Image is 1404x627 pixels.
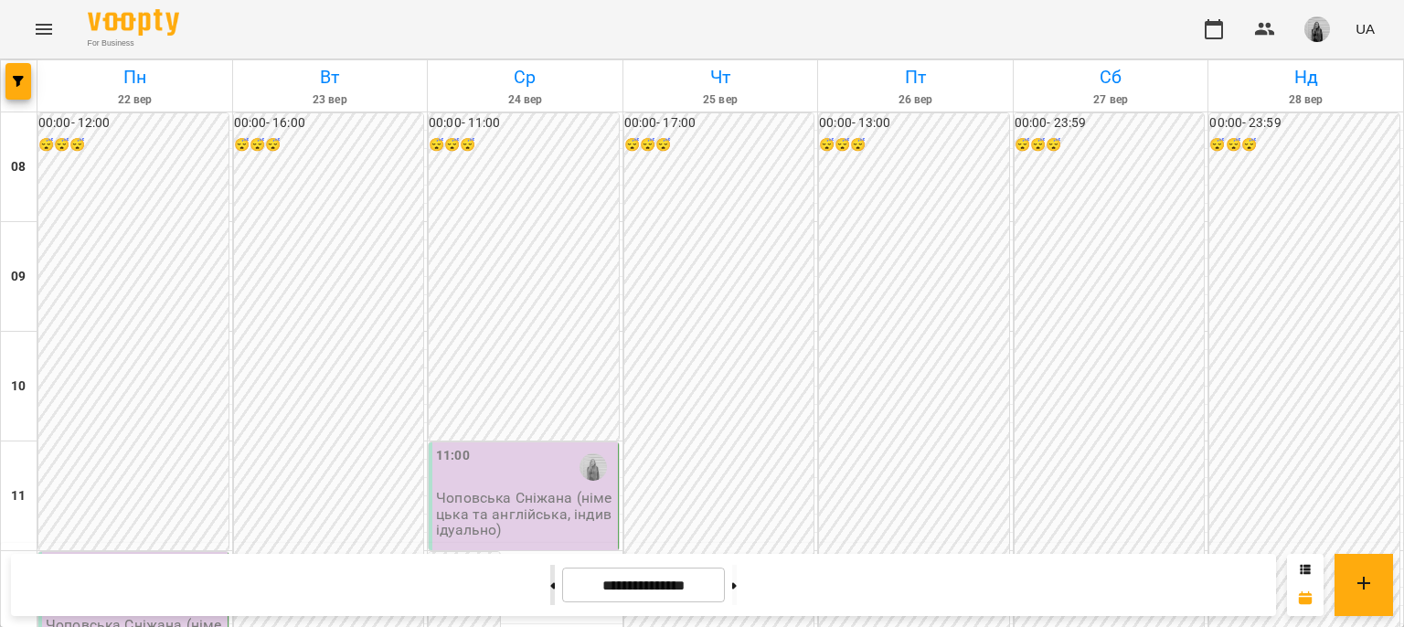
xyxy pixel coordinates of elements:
[821,91,1010,109] h6: 26 вер
[429,113,619,133] h6: 00:00 - 11:00
[624,135,814,155] h6: 😴😴😴
[40,91,229,109] h6: 22 вер
[234,135,424,155] h6: 😴😴😴
[436,490,614,537] p: Чоповська Сніжана (німецька та англійська, індивідуально)
[431,63,620,91] h6: Ср
[436,446,470,466] label: 11:00
[1211,91,1400,109] h6: 28 вер
[1209,113,1399,133] h6: 00:00 - 23:59
[624,113,814,133] h6: 00:00 - 17:00
[88,9,179,36] img: Voopty Logo
[819,135,1009,155] h6: 😴😴😴
[1211,63,1400,91] h6: Нд
[1015,113,1205,133] h6: 00:00 - 23:59
[88,37,179,49] span: For Business
[1015,135,1205,155] h6: 😴😴😴
[431,91,620,109] h6: 24 вер
[38,113,229,133] h6: 00:00 - 12:00
[22,7,66,51] button: Menu
[236,63,425,91] h6: Вт
[819,113,1009,133] h6: 00:00 - 13:00
[1304,16,1330,42] img: 465148d13846e22f7566a09ee851606a.jpeg
[1016,63,1206,91] h6: Сб
[626,91,815,109] h6: 25 вер
[11,267,26,287] h6: 09
[1016,91,1206,109] h6: 27 вер
[234,113,424,133] h6: 00:00 - 16:00
[11,377,26,397] h6: 10
[1209,135,1399,155] h6: 😴😴😴
[1348,12,1382,46] button: UA
[821,63,1010,91] h6: Пт
[580,453,607,481] img: Чоповська Сніжана (н, а)
[429,135,619,155] h6: 😴😴😴
[1356,19,1375,38] span: UA
[11,486,26,506] h6: 11
[40,63,229,91] h6: Пн
[11,157,26,177] h6: 08
[38,135,229,155] h6: 😴😴😴
[236,91,425,109] h6: 23 вер
[626,63,815,91] h6: Чт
